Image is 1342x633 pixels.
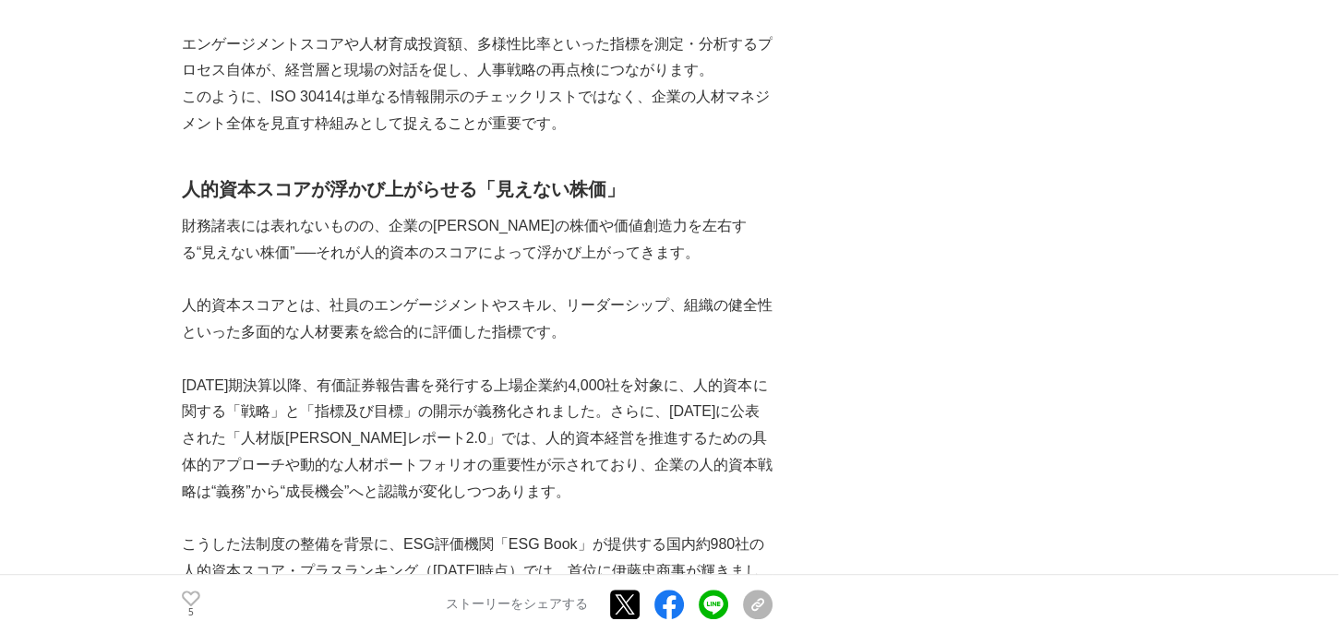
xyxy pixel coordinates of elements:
[182,293,773,346] p: 人的資本スコアとは、社員のエンゲージメントやスキル、リーダーシップ、組織の健全性といった多面的な人材要素を総合的に評価した指標です。
[182,31,773,85] p: エンゲージメントスコアや人材育成投資額、多様性比率といった指標を測定・分析するプロセス自体が、経営層と現場の対話を促し、人事戦略の再点検につながります。
[182,608,200,617] p: 5
[182,373,773,506] p: [DATE]期決算以降、有価証券報告書を発行する上場企業約4,000社を対象に、人的資本に関する「戦略」と「指標及び目標」の開示が義務化されました。さらに、[DATE]に公表された「人材版[PE...
[446,596,588,613] p: ストーリーをシェアする
[182,213,773,267] p: 財務諸表には表れないものの、企業の[PERSON_NAME]の株価や価値創造力を左右する“見えない株価”──それが人的資本のスコアによって浮かび上がってきます。
[182,179,625,199] strong: 人的資本スコアが浮かび上がらせる「見えない株価」
[182,84,773,137] p: このように、ISO 30414は単なる情報開示のチェックリストではなく、企業の人材マネジメント全体を見直す枠組みとして捉えることが重要です。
